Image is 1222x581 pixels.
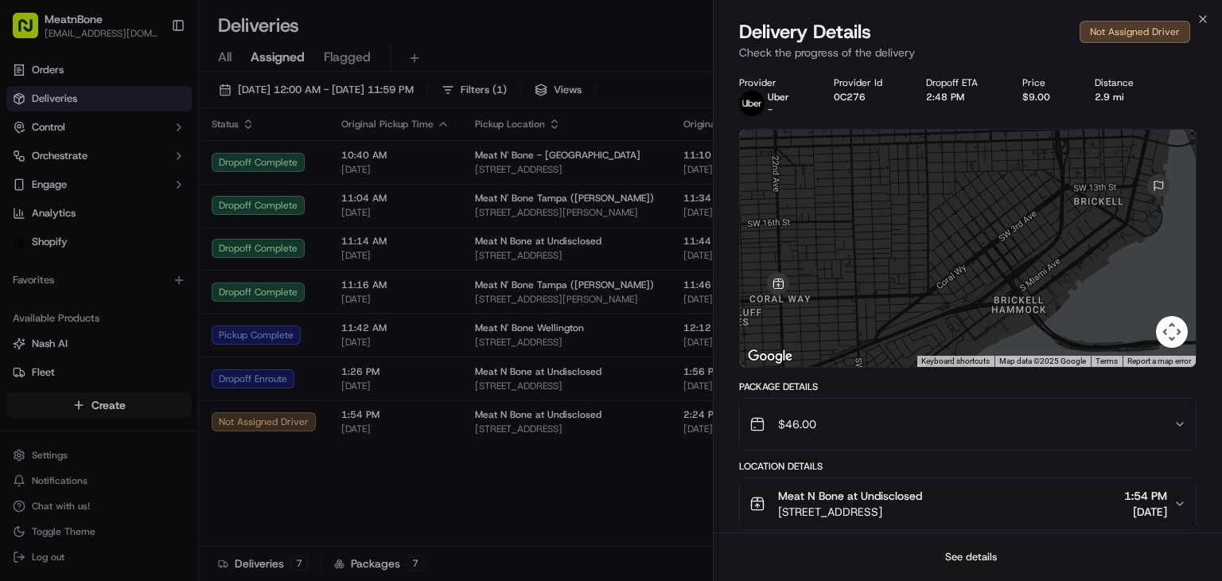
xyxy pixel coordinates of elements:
[112,393,193,406] a: Powered byPylon
[247,203,290,222] button: See all
[16,206,107,219] div: Past conversations
[739,460,1197,473] div: Location Details
[150,355,255,371] span: API Documentation
[1124,488,1167,504] span: 1:54 PM
[740,399,1196,450] button: $46.00
[768,103,773,116] span: -
[1022,91,1069,103] div: $9.00
[41,102,286,119] input: Got a question? Start typing here...
[32,355,122,371] span: Knowledge Base
[778,488,922,504] span: Meat N Bone at Undisclosed
[173,246,178,259] span: •
[739,91,765,116] img: uber-new-logo.jpeg
[32,247,45,259] img: 1736555255976-a54dd68f-1ca7-489b-9aae-adbdc363a1c4
[270,156,290,175] button: Start new chat
[16,357,29,369] div: 📗
[1095,76,1153,89] div: Distance
[16,231,41,262] img: Wisdom Oko
[938,546,1004,568] button: See details
[72,151,261,167] div: Start new chat
[33,151,62,180] img: 1724597045416-56b7ee45-8013-43a0-a6f9-03cb97ddad50
[1127,357,1191,365] a: Report a map error
[1096,357,1118,365] a: Terms (opens in new tab)
[16,63,290,88] p: Welcome 👋
[739,76,808,89] div: Provider
[1095,91,1153,103] div: 2.9 mi
[921,356,990,367] button: Keyboard shortcuts
[72,167,219,180] div: We're available if you need us!
[768,91,789,103] p: Uber
[739,45,1197,60] p: Check the progress of the delivery
[181,289,214,302] span: [DATE]
[739,19,871,45] span: Delivery Details
[1022,76,1069,89] div: Price
[740,478,1196,529] button: Meat N Bone at Undisclosed[STREET_ADDRESS]1:54 PM[DATE]
[49,246,169,259] span: Wisdom [PERSON_NAME]
[49,289,169,302] span: Wisdom [PERSON_NAME]
[128,349,262,377] a: 💻API Documentation
[834,76,901,89] div: Provider Id
[16,151,45,180] img: 1736555255976-a54dd68f-1ca7-489b-9aae-adbdc363a1c4
[834,91,866,103] button: 0C276
[999,357,1086,365] span: Map data ©2025 Google
[10,349,128,377] a: 📗Knowledge Base
[181,246,214,259] span: [DATE]
[158,394,193,406] span: Pylon
[173,289,178,302] span: •
[926,91,997,103] div: 2:48 PM
[778,416,816,432] span: $46.00
[32,290,45,302] img: 1736555255976-a54dd68f-1ca7-489b-9aae-adbdc363a1c4
[16,274,41,305] img: Wisdom Oko
[744,346,796,367] a: Open this area in Google Maps (opens a new window)
[739,380,1197,393] div: Package Details
[1124,504,1167,520] span: [DATE]
[134,357,147,369] div: 💻
[926,76,997,89] div: Dropoff ETA
[778,504,922,520] span: [STREET_ADDRESS]
[1156,316,1188,348] button: Map camera controls
[744,346,796,367] img: Google
[16,15,48,47] img: Nash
